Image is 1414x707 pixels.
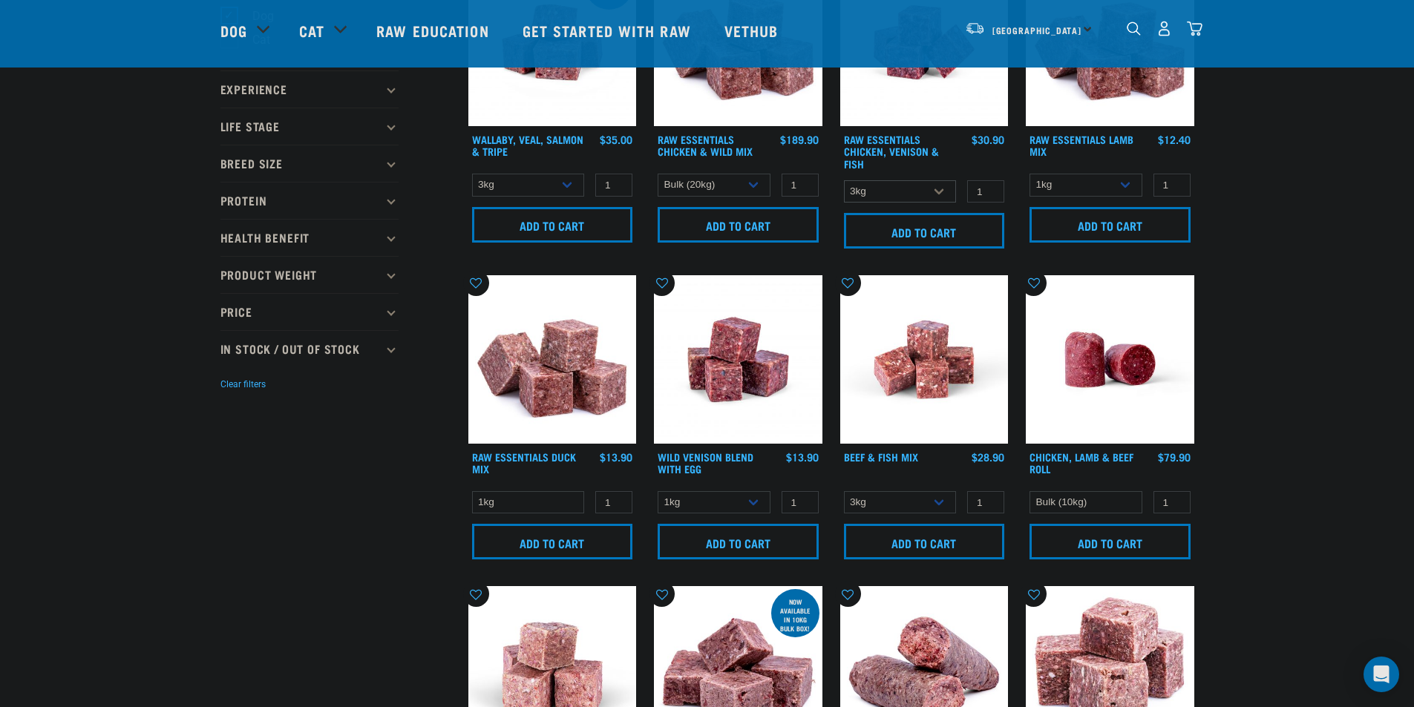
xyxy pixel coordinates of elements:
a: Cat [299,19,324,42]
div: $13.90 [600,451,632,463]
p: Life Stage [220,108,399,145]
img: Beef Mackerel 1 [840,275,1009,444]
p: Protein [220,182,399,219]
img: Raw Essentials Chicken Lamb Beef Bulk Minced Raw Dog Food Roll Unwrapped [1026,275,1194,444]
input: Add to cart [658,524,819,559]
a: Beef & Fish Mix [844,454,918,459]
div: Open Intercom Messenger [1364,657,1399,692]
a: Chicken, Lamb & Beef Roll [1030,454,1133,471]
div: $189.90 [780,134,819,145]
p: Price [220,293,399,330]
div: $35.00 [600,134,632,145]
a: Dog [220,19,247,42]
p: Breed Size [220,145,399,182]
a: Raw Essentials Chicken, Venison & Fish [844,137,939,165]
input: 1 [595,491,632,514]
div: $79.90 [1158,451,1191,463]
span: [GEOGRAPHIC_DATA] [992,27,1082,33]
input: Add to cart [1030,524,1191,559]
div: $30.90 [972,134,1004,145]
div: now available in 10kg bulk box! [771,591,819,639]
input: 1 [967,491,1004,514]
a: Raw Education [361,1,507,60]
input: Add to cart [844,524,1005,559]
a: Raw Essentials Chicken & Wild Mix [658,137,753,154]
input: 1 [782,174,819,197]
input: Add to cart [472,207,633,243]
input: Add to cart [1030,207,1191,243]
input: 1 [1153,174,1191,197]
img: home-icon@2x.png [1187,21,1202,36]
img: user.png [1156,21,1172,36]
p: Experience [220,70,399,108]
input: 1 [1153,491,1191,514]
img: Venison Egg 1616 [654,275,822,444]
input: Add to cart [472,524,633,559]
a: Get started with Raw [508,1,710,60]
input: 1 [967,180,1004,203]
p: Product Weight [220,256,399,293]
img: ?1041 RE Lamb Mix 01 [468,275,637,444]
a: Raw Essentials Lamb Mix [1030,137,1133,154]
a: Vethub [710,1,797,60]
div: $12.40 [1158,134,1191,145]
input: 1 [782,491,819,514]
p: Health Benefit [220,219,399,256]
button: Clear filters [220,378,266,391]
input: 1 [595,174,632,197]
a: Wallaby, Veal, Salmon & Tripe [472,137,583,154]
input: Add to cart [844,213,1005,249]
input: Add to cart [658,207,819,243]
div: $28.90 [972,451,1004,463]
a: Raw Essentials Duck Mix [472,454,576,471]
div: $13.90 [786,451,819,463]
img: home-icon-1@2x.png [1127,22,1141,36]
img: van-moving.png [965,22,985,35]
p: In Stock / Out Of Stock [220,330,399,367]
a: Wild Venison Blend with Egg [658,454,753,471]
